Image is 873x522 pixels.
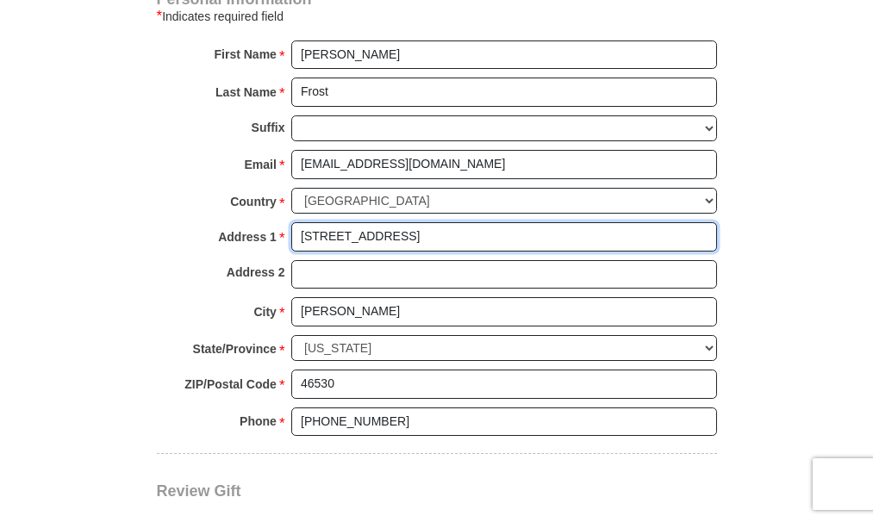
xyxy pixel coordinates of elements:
[157,482,241,500] span: Review Gift
[253,300,276,324] strong: City
[227,260,285,284] strong: Address 2
[157,6,717,27] div: Indicates required field
[245,152,277,177] strong: Email
[215,80,277,104] strong: Last Name
[240,409,277,433] strong: Phone
[230,190,277,214] strong: Country
[193,337,277,361] strong: State/Province
[184,372,277,396] strong: ZIP/Postal Code
[252,115,285,140] strong: Suffix
[215,42,277,66] strong: First Name
[218,225,277,249] strong: Address 1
